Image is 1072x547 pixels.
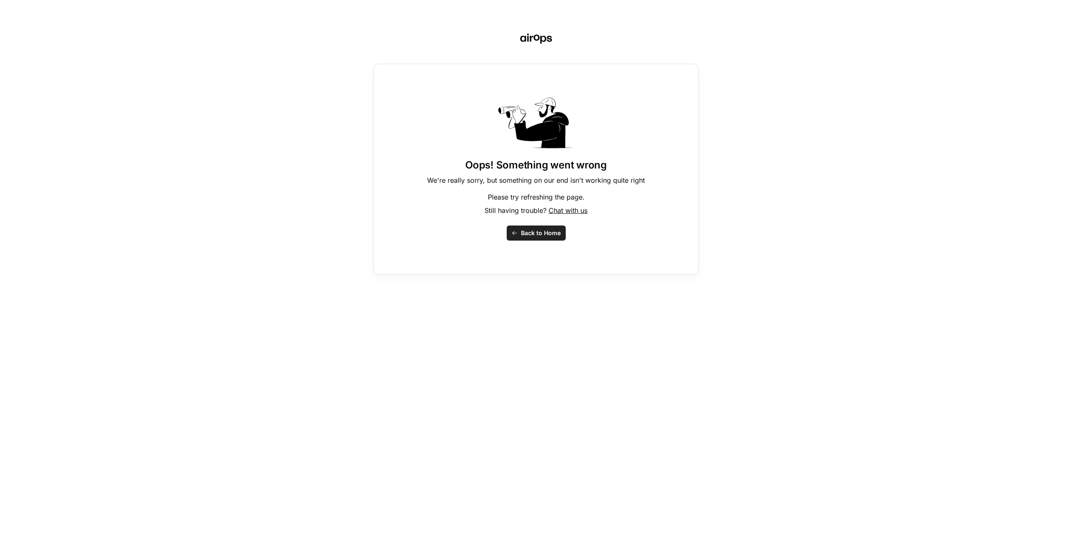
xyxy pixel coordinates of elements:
p: Please try refreshing the page. [488,192,585,202]
h1: Oops! Something went wrong [465,158,607,172]
button: Back to Home [507,226,566,241]
p: Still having trouble? [484,205,588,215]
p: We're really sorry, but something on our end isn't working quite right [427,175,645,185]
span: Back to Home [521,229,561,237]
span: Chat with us [549,206,588,215]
